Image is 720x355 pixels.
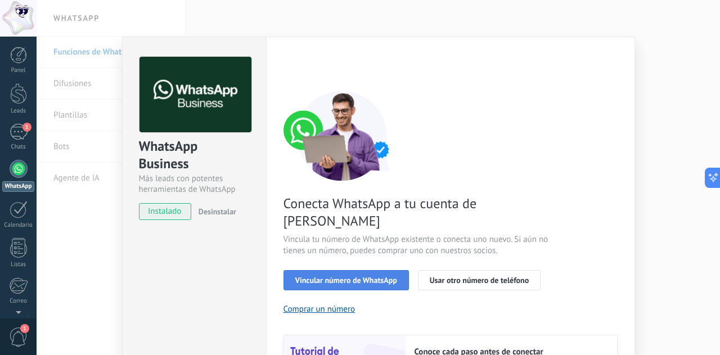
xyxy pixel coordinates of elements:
[295,276,397,284] span: Vincular número de WhatsApp
[283,304,355,314] button: Comprar un número
[2,67,35,74] div: Panel
[430,276,529,284] span: Usar otro número de teléfono
[2,261,35,268] div: Listas
[2,298,35,305] div: Correo
[22,123,31,132] span: 1
[283,91,402,181] img: connect number
[283,234,551,257] span: Vincula tu número de WhatsApp existente o conecta uno nuevo. Si aún no tienes un número, puedes c...
[283,270,409,290] button: Vincular número de WhatsApp
[139,203,191,220] span: instalado
[199,206,236,217] span: Desinstalar
[2,181,34,192] div: WhatsApp
[2,222,35,229] div: Calendario
[2,143,35,151] div: Chats
[2,107,35,115] div: Leads
[194,203,236,220] button: Desinstalar
[283,195,551,230] span: Conecta WhatsApp a tu cuenta de [PERSON_NAME]
[139,173,250,195] div: Más leads con potentes herramientas de WhatsApp
[418,270,541,290] button: Usar otro número de teléfono
[139,57,251,133] img: logo_main.png
[20,324,29,333] span: 1
[139,137,250,173] div: WhatsApp Business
